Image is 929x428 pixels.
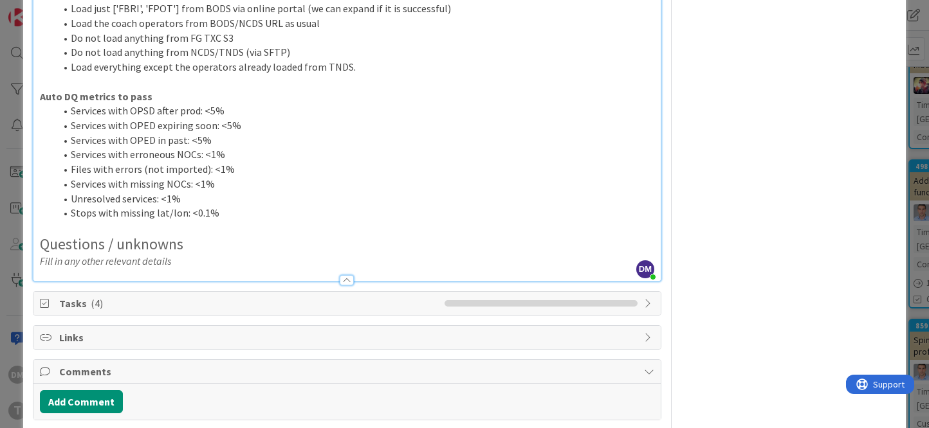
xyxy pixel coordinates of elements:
li: Load the coach operators from BODS/NCDS URL as usual [55,16,654,31]
button: Add Comment [40,390,123,413]
li: Unresolved services: <1% [55,192,654,206]
li: Load just ['FBRI', 'FPOT'] from BODS via online portal (we can expand if it is successful) [55,1,654,16]
li: Do not load anything from NCDS/TNDS (via SFTP) [55,45,654,60]
em: Fill in any other relevant details [40,254,171,267]
li: Files with errors (not imported): <1% [55,162,654,177]
li: Services with OPSD after prod: <5% [55,103,654,118]
span: Tasks [59,296,438,311]
h2: Questions / unknowns [40,235,654,254]
li: Stops with missing lat/lon: <0.1% [55,206,654,220]
span: Links [59,330,638,345]
span: Support [27,2,59,17]
span: DM [636,260,654,278]
strong: Auto DQ metrics to pass [40,90,152,103]
li: Services with OPED expiring soon: <5% [55,118,654,133]
li: Do not load anything from FG TXC S3 [55,31,654,46]
li: Load everything except the operators already loaded from TNDS. [55,60,654,75]
li: Services with OPED in past: <5% [55,133,654,148]
li: Services with missing NOCs: <1% [55,177,654,192]
span: Comments [59,364,638,379]
span: ( 4 ) [91,297,103,310]
li: Services with erroneous NOCs: <1% [55,147,654,162]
